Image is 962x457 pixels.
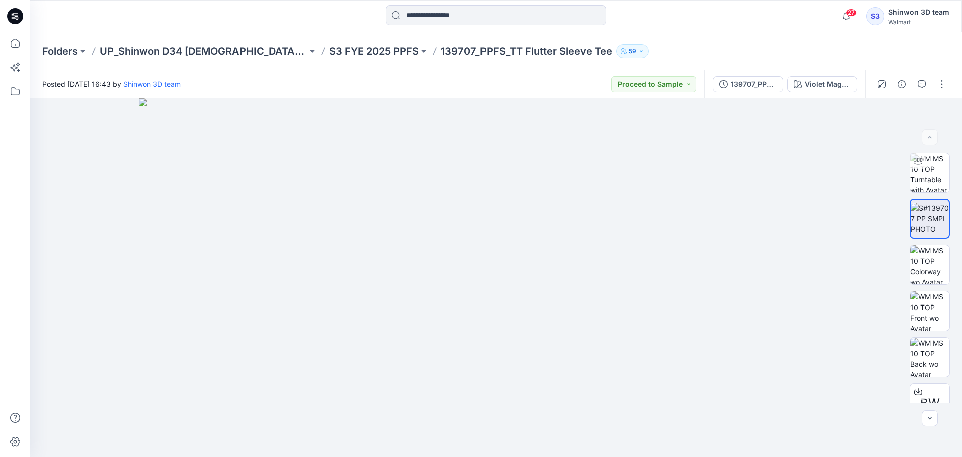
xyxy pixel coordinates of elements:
[100,44,307,58] a: UP_Shinwon D34 [DEMOGRAPHIC_DATA] Knit Tops
[123,80,181,88] a: Shinwon 3D team
[866,7,884,25] div: S3
[910,245,949,284] img: WM MS 10 TOP Colorway wo Avatar
[888,18,949,26] div: Walmart
[910,291,949,331] img: WM MS 10 TOP Front wo Avatar
[629,46,636,57] p: 59
[920,394,940,412] span: BW
[139,98,853,457] img: eyJhbGciOiJIUzI1NiIsImtpZCI6IjAiLCJzbHQiOiJzZXMiLCJ0eXAiOiJKV1QifQ.eyJkYXRhIjp7InR5cGUiOiJzdG9yYW...
[441,44,612,58] p: 139707_PPFS_TT Flutter Sleeve Tee
[329,44,419,58] a: S3 FYE 2025 PPFS
[910,338,949,377] img: WM MS 10 TOP Back wo Avatar
[787,76,857,92] button: Violet Magenta
[42,79,181,89] span: Posted [DATE] 16:43 by
[42,44,78,58] a: Folders
[846,9,857,17] span: 27
[911,203,949,234] img: S#139707 PP SMPL PHOTO
[910,153,949,192] img: WM MS 10 TOP Turntable with Avatar
[731,79,777,90] div: 139707_PPFS_TT Flutter Sleeve Tee
[713,76,783,92] button: 139707_PPFS_TT Flutter Sleeve Tee
[805,79,851,90] div: Violet Magenta
[894,76,910,92] button: Details
[616,44,649,58] button: 59
[888,6,949,18] div: Shinwon 3D team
